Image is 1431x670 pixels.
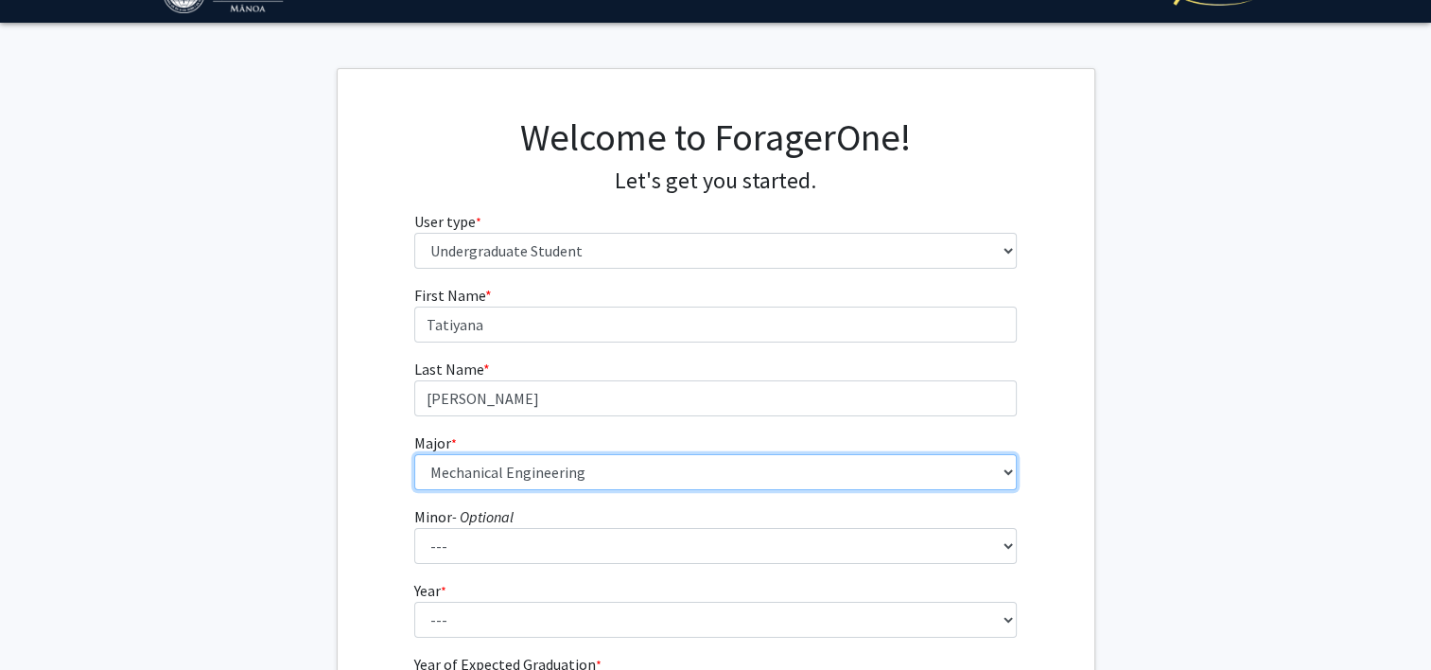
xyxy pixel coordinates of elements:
h4: Let's get you started. [414,167,1017,195]
label: Major [414,432,457,454]
label: User type [414,210,481,233]
span: First Name [414,286,485,305]
span: Last Name [414,360,483,379]
iframe: Chat [14,585,80,656]
label: Year [414,579,446,602]
i: - Optional [452,507,514,526]
label: Minor [414,505,514,528]
h1: Welcome to ForagerOne! [414,115,1017,160]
